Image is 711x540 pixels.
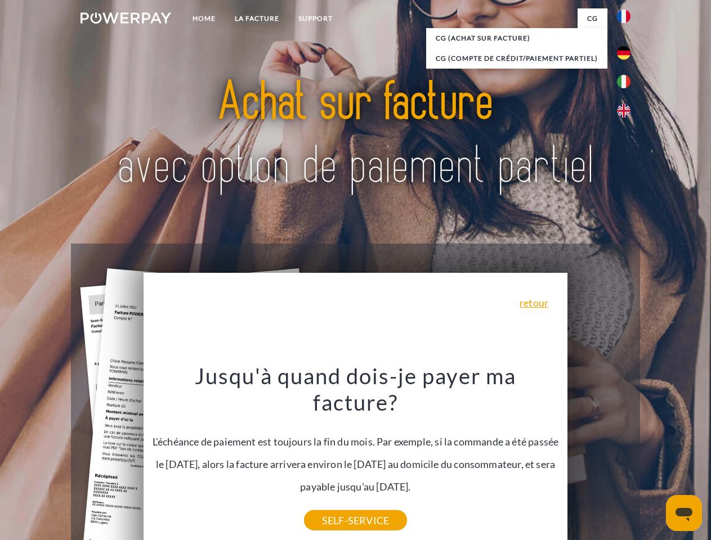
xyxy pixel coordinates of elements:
[150,362,561,520] div: L'échéance de paiement est toujours la fin du mois. Par exemple, si la commande a été passée le [...
[426,28,607,48] a: CG (achat sur facture)
[666,495,702,531] iframe: Bouton de lancement de la fenêtre de messagerie
[289,8,342,29] a: Support
[183,8,225,29] a: Home
[617,75,630,88] img: it
[520,298,548,308] a: retour
[150,362,561,416] h3: Jusqu'à quand dois-je payer ma facture?
[108,54,603,215] img: title-powerpay_fr.svg
[617,10,630,23] img: fr
[225,8,289,29] a: LA FACTURE
[304,510,407,530] a: SELF-SERVICE
[578,8,607,29] a: CG
[617,104,630,118] img: en
[617,46,630,60] img: de
[81,12,171,24] img: logo-powerpay-white.svg
[426,48,607,69] a: CG (Compte de crédit/paiement partiel)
